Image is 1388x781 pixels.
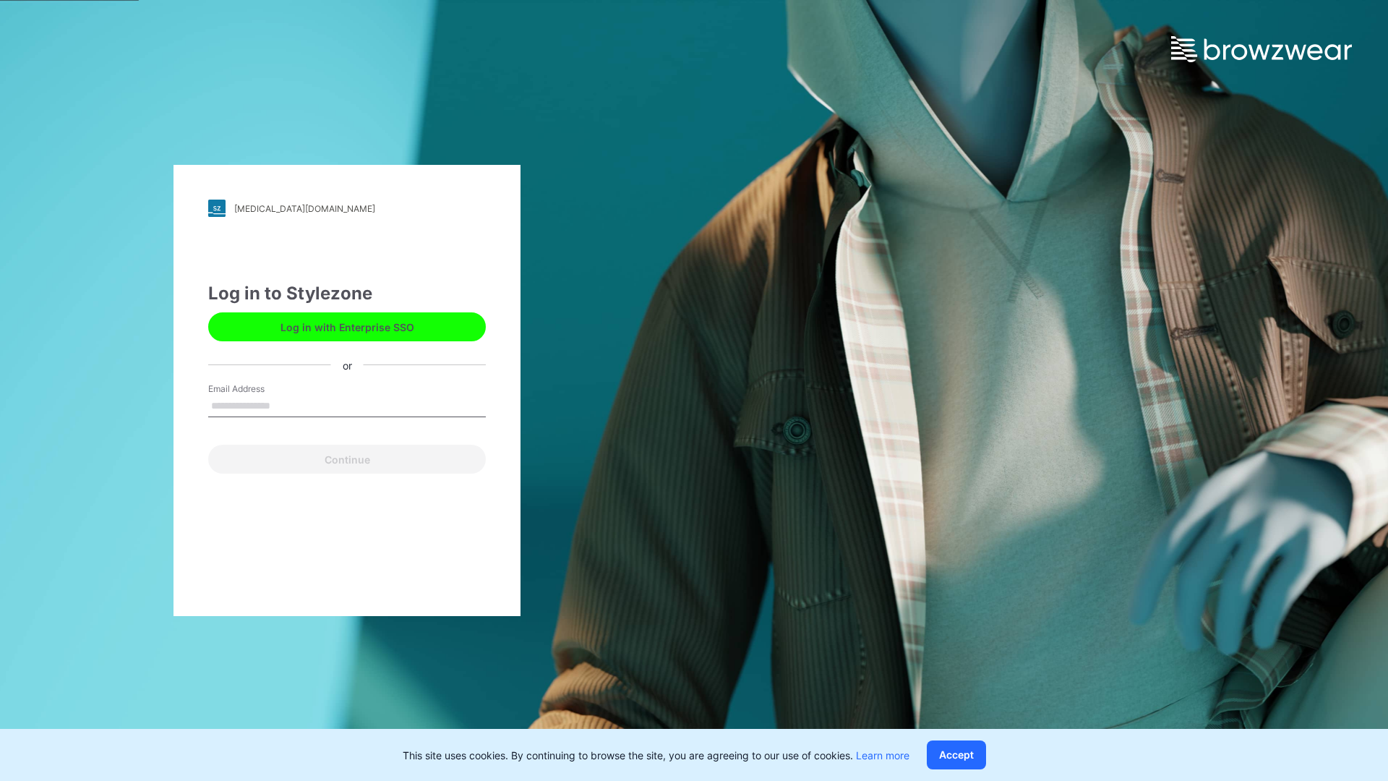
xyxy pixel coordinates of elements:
[403,748,909,763] p: This site uses cookies. By continuing to browse the site, you are agreeing to our use of cookies.
[208,200,486,217] a: [MEDICAL_DATA][DOMAIN_NAME]
[1171,36,1352,62] img: browzwear-logo.e42bd6dac1945053ebaf764b6aa21510.svg
[208,200,226,217] img: stylezone-logo.562084cfcfab977791bfbf7441f1a819.svg
[208,312,486,341] button: Log in with Enterprise SSO
[927,741,986,769] button: Accept
[856,749,909,761] a: Learn more
[331,357,364,372] div: or
[234,203,375,214] div: [MEDICAL_DATA][DOMAIN_NAME]
[208,383,309,396] label: Email Address
[208,281,486,307] div: Log in to Stylezone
